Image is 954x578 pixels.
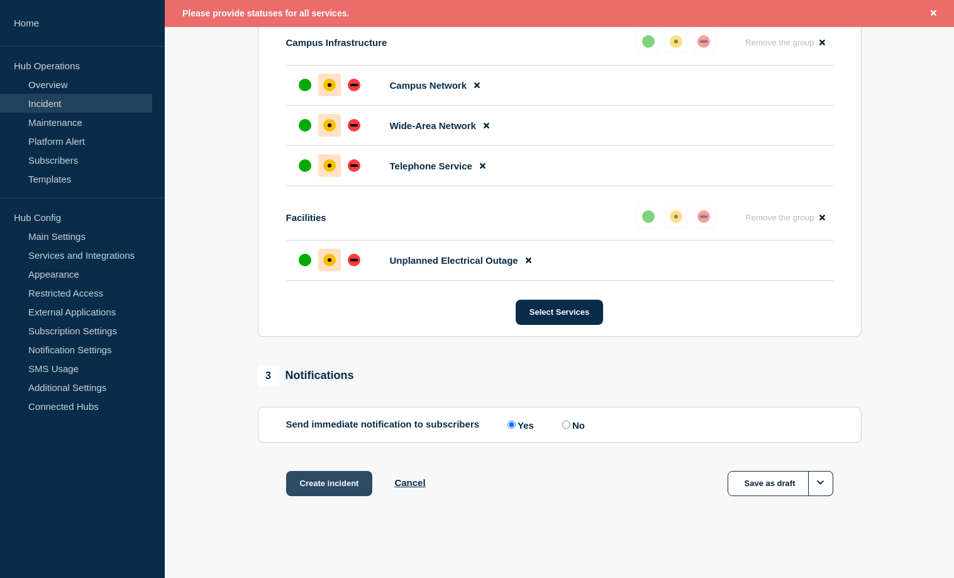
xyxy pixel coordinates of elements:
[323,159,336,172] div: affected
[926,6,941,21] button: Close banner
[390,80,467,91] span: Campus Network
[504,419,534,431] label: Yes
[697,35,710,48] div: down
[670,210,682,223] div: affected
[390,255,518,266] span: Unplanned Electrical Outage
[808,471,833,496] button: Options
[692,30,715,53] button: down
[323,79,336,91] div: affected
[562,421,570,429] input: No
[286,419,480,431] p: Send immediate notification to subscribers
[738,30,833,55] button: Remove the group
[348,79,360,91] div: down
[394,477,425,488] button: Cancel
[258,365,279,387] span: 3
[508,421,516,429] input: Yes
[323,119,336,132] div: affected
[286,419,833,431] div: Send immediate notification to subscribers
[559,419,585,431] label: No
[182,8,349,18] span: Please provide statuses for all services.
[697,210,710,223] div: down
[637,30,660,53] button: up
[286,471,373,496] button: Create incident
[745,38,814,47] span: Remove the group
[348,254,360,266] div: down
[665,30,687,53] button: affected
[258,365,354,387] div: Notifications
[745,213,814,222] span: Remove the group
[516,300,603,325] button: Select Services
[286,212,326,223] p: Facilities
[390,120,476,131] span: Wide-Area Network
[348,119,360,132] div: down
[637,205,660,228] button: up
[738,205,833,230] button: Remove the group
[642,210,655,223] div: up
[665,205,687,228] button: affected
[299,79,311,91] div: up
[323,254,336,266] div: affected
[390,161,472,171] span: Telephone Service
[299,119,311,132] div: up
[299,254,311,266] div: up
[642,35,655,48] div: up
[670,35,682,48] div: affected
[348,159,360,172] div: down
[692,205,715,228] button: down
[299,159,311,172] div: up
[728,471,833,496] button: Save as draft
[286,37,387,48] p: Campus Infrastructure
